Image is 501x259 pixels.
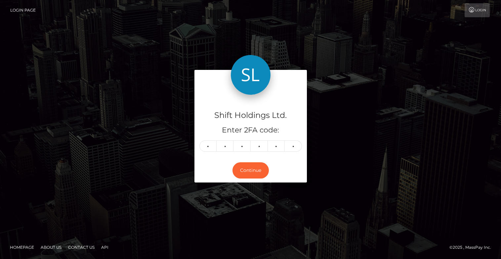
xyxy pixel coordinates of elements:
div: © 2025 , MassPay Inc. [449,244,496,251]
a: Homepage [7,242,37,252]
a: API [99,242,111,252]
h4: Shift Holdings Ltd. [199,110,302,121]
img: Shift Holdings Ltd. [231,55,271,95]
a: About Us [38,242,64,252]
a: Contact Us [65,242,97,252]
button: Continue [232,162,269,179]
h5: Enter 2FA code: [199,125,302,135]
a: Login [465,3,490,17]
a: Login Page [10,3,36,17]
